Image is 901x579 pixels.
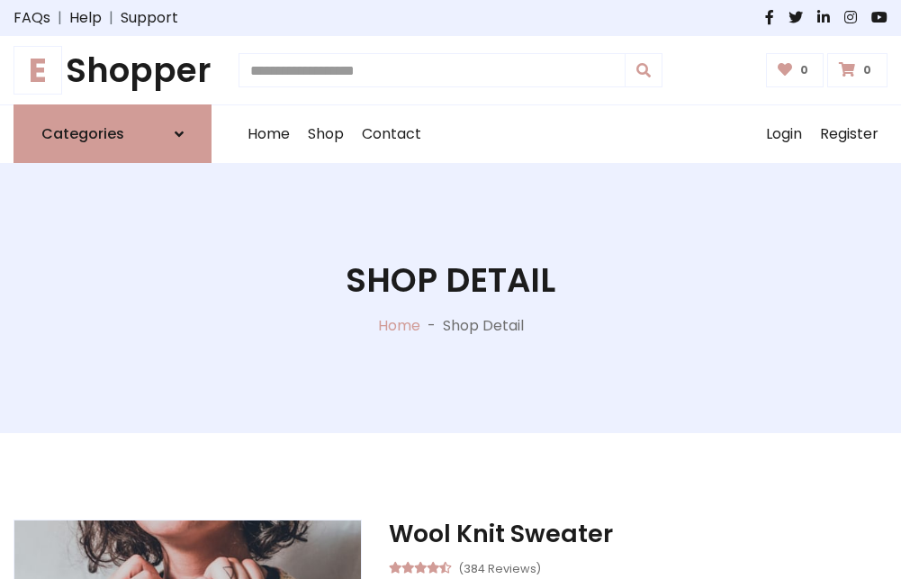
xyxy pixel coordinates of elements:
[458,556,541,578] small: (384 Reviews)
[14,46,62,95] span: E
[420,315,443,337] p: -
[353,105,430,163] a: Contact
[14,50,212,90] h1: Shopper
[378,315,420,336] a: Home
[811,105,887,163] a: Register
[239,105,299,163] a: Home
[14,104,212,163] a: Categories
[41,125,124,142] h6: Categories
[859,62,876,78] span: 0
[299,105,353,163] a: Shop
[827,53,887,87] a: 0
[69,7,102,29] a: Help
[14,7,50,29] a: FAQs
[50,7,69,29] span: |
[121,7,178,29] a: Support
[796,62,813,78] span: 0
[443,315,524,337] p: Shop Detail
[389,520,887,548] h3: Wool Knit Sweater
[14,50,212,90] a: EShopper
[346,260,555,300] h1: Shop Detail
[757,105,811,163] a: Login
[766,53,824,87] a: 0
[102,7,121,29] span: |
